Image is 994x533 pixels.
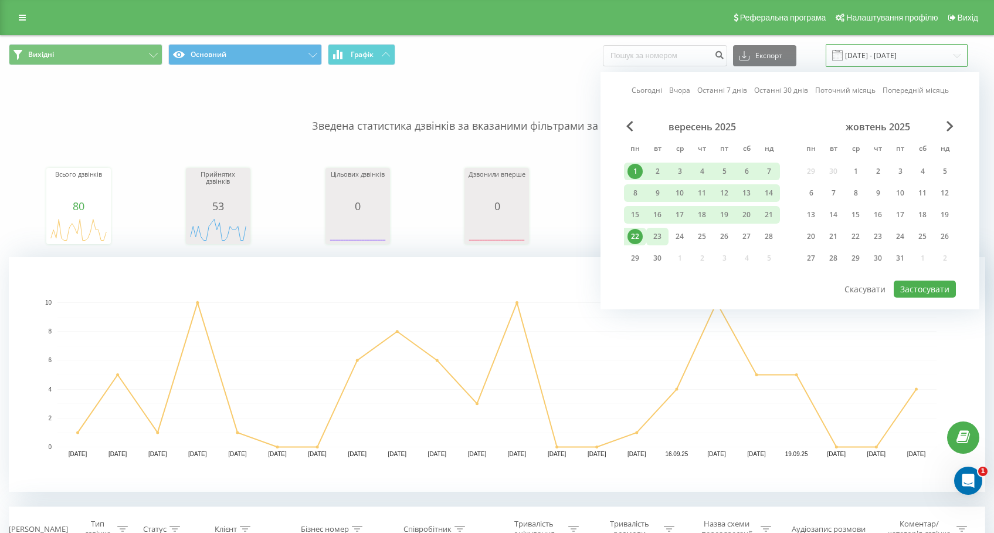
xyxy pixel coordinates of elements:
[148,451,167,457] text: [DATE]
[713,184,735,202] div: пт 12 вер 2025 р.
[785,451,808,457] text: 19.09.25
[761,164,776,179] div: 7
[691,206,713,224] div: чт 18 вер 2025 р.
[467,171,526,200] div: Дзвонили вперше
[848,164,863,179] div: 1
[761,207,776,222] div: 21
[626,141,644,158] abbr: понеділок
[870,251,886,266] div: 30
[28,50,54,59] span: Вихідні
[624,249,646,267] div: пн 29 вер 2025 р.
[747,451,766,457] text: [DATE]
[646,206,669,224] div: вт 16 вер 2025 р.
[844,228,867,245] div: ср 22 жовт 2025 р.
[889,249,911,267] div: пт 31 жовт 2025 р.
[48,444,52,450] text: 0
[508,451,527,457] text: [DATE]
[893,164,908,179] div: 3
[738,141,755,158] abbr: субота
[739,207,754,222] div: 20
[827,451,846,457] text: [DATE]
[268,451,287,457] text: [DATE]
[958,13,978,22] span: Вихід
[803,229,819,244] div: 20
[869,141,887,158] abbr: четвер
[646,249,669,267] div: вт 30 вер 2025 р.
[308,451,327,457] text: [DATE]
[867,163,889,180] div: чт 2 жовт 2025 р.
[870,207,886,222] div: 16
[826,207,841,222] div: 14
[328,44,395,65] button: Графік
[697,85,747,96] a: Останні 7 днів
[189,171,247,200] div: Прийнятих дзвінків
[934,228,956,245] div: нд 26 жовт 2025 р.
[328,171,387,200] div: Цільових дзвінків
[915,207,930,222] div: 18
[800,249,822,267] div: пн 27 жовт 2025 р.
[911,228,934,245] div: сб 25 жовт 2025 р.
[48,328,52,335] text: 8
[49,212,108,247] svg: A chart.
[713,163,735,180] div: пт 5 вер 2025 р.
[867,228,889,245] div: чт 23 жовт 2025 р.
[915,185,930,201] div: 11
[826,251,841,266] div: 28
[761,229,776,244] div: 28
[915,164,930,179] div: 4
[646,163,669,180] div: вт 2 вер 2025 р.
[934,184,956,202] div: нд 12 жовт 2025 р.
[713,206,735,224] div: пт 19 вер 2025 р.
[934,163,956,180] div: нд 5 жовт 2025 р.
[717,229,732,244] div: 26
[650,185,665,201] div: 9
[937,164,952,179] div: 5
[624,121,780,133] div: вересень 2025
[867,206,889,224] div: чт 16 жовт 2025 р.
[735,184,758,202] div: сб 13 вер 2025 р.
[848,251,863,266] div: 29
[650,164,665,179] div: 2
[650,229,665,244] div: 23
[694,185,710,201] div: 11
[915,229,930,244] div: 25
[108,451,127,457] text: [DATE]
[907,451,926,457] text: [DATE]
[188,451,207,457] text: [DATE]
[758,228,780,245] div: нд 28 вер 2025 р.
[69,451,87,457] text: [DATE]
[739,229,754,244] div: 27
[650,251,665,266] div: 30
[650,207,665,222] div: 16
[946,121,954,131] span: Next Month
[937,207,952,222] div: 19
[646,228,669,245] div: вт 23 вер 2025 р.
[754,85,808,96] a: Останні 30 днів
[870,164,886,179] div: 2
[646,184,669,202] div: вт 9 вер 2025 р.
[735,163,758,180] div: сб 6 вер 2025 р.
[937,185,952,201] div: 12
[891,141,909,158] abbr: п’ятниця
[694,229,710,244] div: 25
[758,184,780,202] div: нд 14 вер 2025 р.
[348,451,367,457] text: [DATE]
[624,206,646,224] div: пн 15 вер 2025 р.
[822,249,844,267] div: вт 28 жовт 2025 р.
[844,249,867,267] div: ср 29 жовт 2025 р.
[672,185,687,201] div: 10
[9,257,985,492] svg: A chart.
[627,229,643,244] div: 22
[693,141,711,158] abbr: четвер
[914,141,931,158] abbr: субота
[802,141,820,158] abbr: понеділок
[624,163,646,180] div: пн 1 вер 2025 р.
[846,13,938,22] span: Налаштування профілю
[468,451,487,457] text: [DATE]
[189,212,247,247] div: A chart.
[844,184,867,202] div: ср 8 жовт 2025 р.
[49,200,108,212] div: 80
[548,451,566,457] text: [DATE]
[800,184,822,202] div: пн 6 жовт 2025 р.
